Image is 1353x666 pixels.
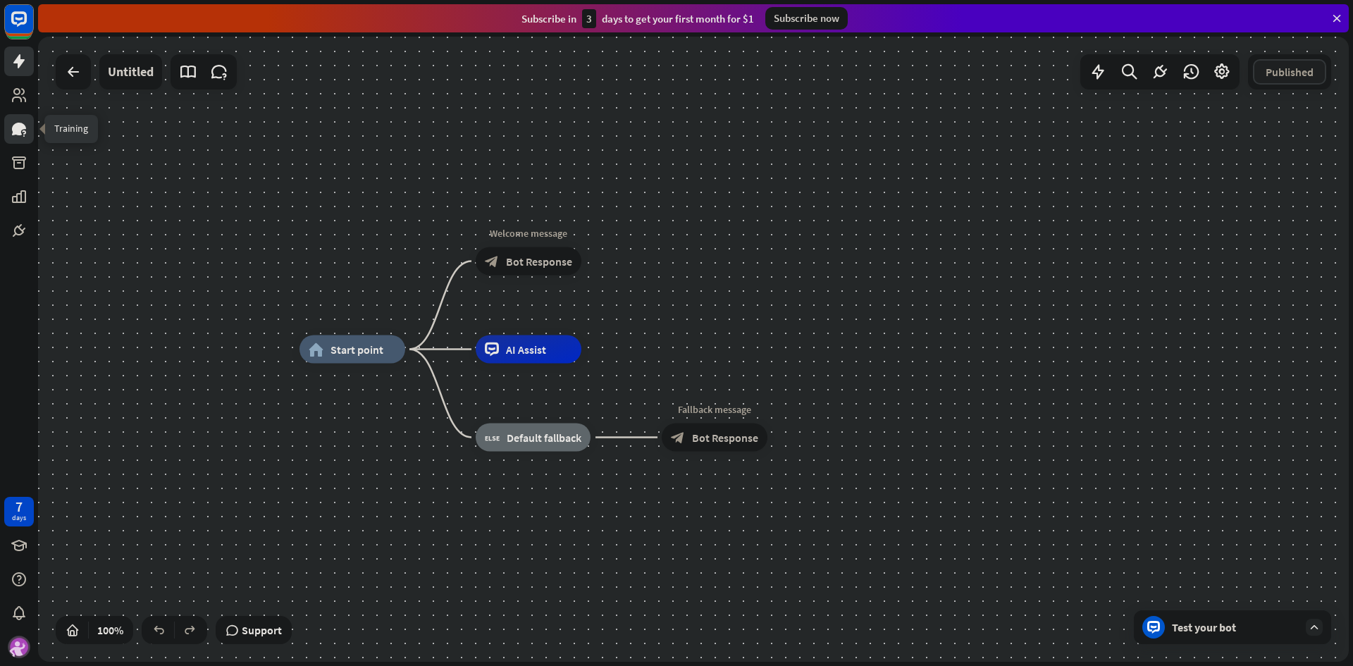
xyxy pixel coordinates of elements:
[242,619,282,641] span: Support
[506,254,572,269] span: Bot Response
[692,431,758,445] span: Bot Response
[582,9,596,28] div: 3
[1172,620,1299,634] div: Test your bot
[330,343,383,357] span: Start point
[12,513,26,523] div: days
[309,343,323,357] i: home_2
[11,6,54,48] button: Open LiveChat chat widget
[485,431,500,445] i: block_fallback
[671,431,685,445] i: block_bot_response
[506,343,546,357] span: AI Assist
[4,497,34,526] a: 7 days
[1253,59,1326,85] button: Published
[507,431,581,445] span: Default fallback
[651,402,778,417] div: Fallback message
[108,54,154,90] div: Untitled
[465,226,592,240] div: Welcome message
[16,500,23,513] div: 7
[485,254,499,269] i: block_bot_response
[93,619,128,641] div: 100%
[765,7,848,30] div: Subscribe now
[521,9,754,28] div: Subscribe in days to get your first month for $1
